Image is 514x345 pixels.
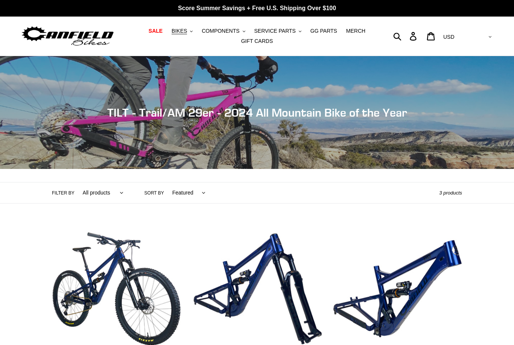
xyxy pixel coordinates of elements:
span: TILT - Trail/AM 29er - 2024 All Mountain Bike of the Year [107,106,407,119]
span: GG PARTS [310,28,337,34]
img: Canfield Bikes [21,24,115,48]
a: SALE [145,26,166,36]
label: Sort by [144,190,164,196]
span: BIKES [172,28,187,34]
button: COMPONENTS [198,26,249,36]
a: MERCH [342,26,369,36]
span: GIFT CARDS [241,38,273,44]
span: COMPONENTS [202,28,239,34]
span: MERCH [346,28,365,34]
span: 3 products [439,190,462,196]
a: GIFT CARDS [237,36,277,46]
a: GG PARTS [307,26,341,36]
span: SERVICE PARTS [254,28,295,34]
span: SALE [149,28,163,34]
button: BIKES [168,26,196,36]
button: SERVICE PARTS [250,26,305,36]
label: Filter by [52,190,75,196]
